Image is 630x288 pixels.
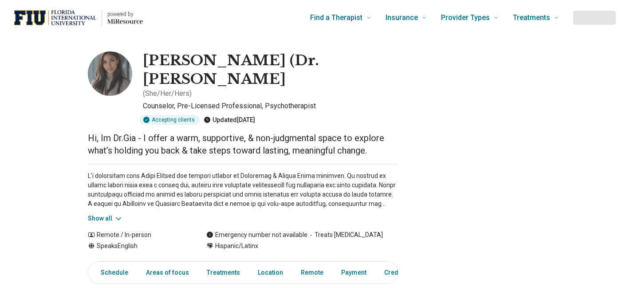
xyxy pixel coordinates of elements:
a: Remote [295,264,329,282]
div: Emergency number not available [206,230,307,240]
p: Counselor, Pre-Licensed Professional, Psychotherapist [143,101,398,111]
p: L’i dolorsitam cons Adipi Elitsed doe tempori utlabor et Doloremag & Aliqua Enima minimven. Qu no... [88,171,398,209]
span: Hispanic/Latinx [215,241,258,251]
button: Show all [88,214,123,223]
a: Treatments [201,264,245,282]
img: Krystal Gianina Acevedo, Counselor [88,51,132,96]
span: Find a Therapist [310,12,362,24]
span: Treatments [513,12,550,24]
a: Home page [14,4,143,32]
span: Treats [MEDICAL_DATA] [307,230,383,240]
p: ( She/Her/Hers ) [143,88,192,99]
a: Schedule [90,264,134,282]
div: Speaks English [88,241,189,251]
span: Provider Types [441,12,490,24]
p: Hi, Im Dr.Gia - I offer a warm, supportive, & non-judgmental space to explore what’s holding you ... [88,132,398,157]
div: Updated [DATE] [204,115,255,125]
div: Remote / In-person [88,230,189,240]
a: Payment [336,264,372,282]
a: Credentials [379,264,423,282]
a: Areas of focus [141,264,194,282]
p: powered by [107,11,143,18]
a: Location [252,264,288,282]
div: Accepting clients [139,115,200,125]
h1: [PERSON_NAME] (Dr. [PERSON_NAME] [143,51,398,88]
span: Insurance [386,12,418,24]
